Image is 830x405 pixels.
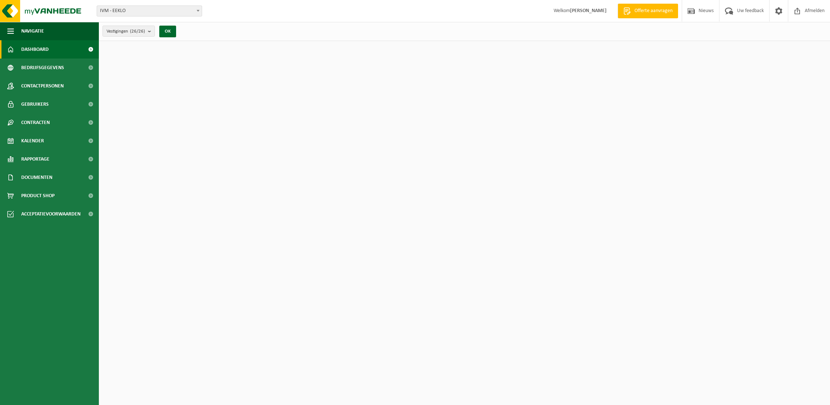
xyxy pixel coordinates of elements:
span: IVM - EEKLO [97,5,202,16]
span: Gebruikers [21,95,49,113]
span: Documenten [21,168,52,187]
button: Vestigingen(26/26) [103,26,155,37]
span: Contracten [21,113,50,132]
span: Dashboard [21,40,49,59]
span: Kalender [21,132,44,150]
span: Bedrijfsgegevens [21,59,64,77]
span: Acceptatievoorwaarden [21,205,81,223]
count: (26/26) [130,29,145,34]
span: Contactpersonen [21,77,64,95]
span: Rapportage [21,150,49,168]
span: Offerte aanvragen [633,7,674,15]
span: IVM - EEKLO [97,6,202,16]
span: Product Shop [21,187,55,205]
span: Vestigingen [107,26,145,37]
a: Offerte aanvragen [618,4,678,18]
button: OK [159,26,176,37]
strong: [PERSON_NAME] [570,8,607,14]
span: Navigatie [21,22,44,40]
